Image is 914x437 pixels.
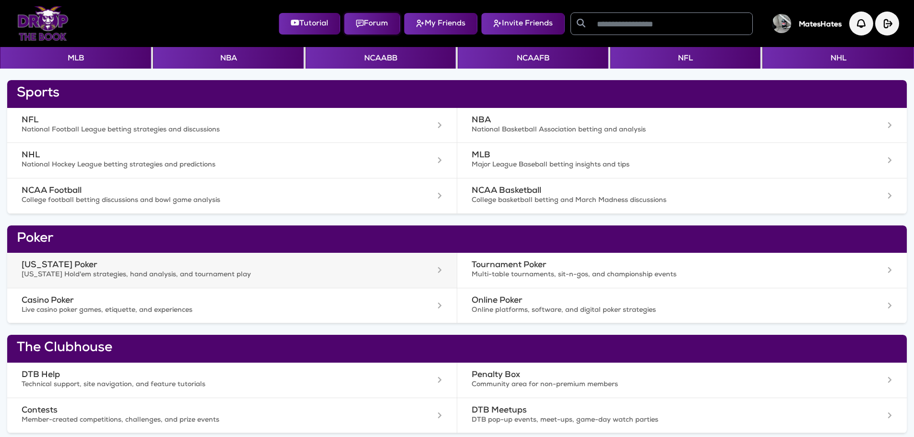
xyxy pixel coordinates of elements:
[22,296,380,306] h3: Casino Poker
[17,231,897,248] h2: Poker
[762,47,914,69] button: NHL
[22,126,380,135] p: National Football League betting strategies and discussions
[22,151,380,161] h3: NHL
[799,21,842,29] h5: MatesHates
[22,370,380,380] h3: DTB Help
[472,306,831,316] p: Online platforms, software, and digital poker strategies
[22,116,380,126] h3: NFL
[849,12,873,35] img: Notification
[472,296,831,306] h3: Online Poker
[22,186,380,196] h3: NCAA Football
[772,14,791,33] img: User
[472,161,831,170] p: Major League Baseball betting insights and tips
[17,341,897,357] h2: The Clubhouse
[279,13,340,35] button: Tutorial
[22,161,380,170] p: National Hockey League betting strategies and predictions
[17,86,897,102] h2: Sports
[472,151,831,161] h3: MLB
[344,13,400,35] button: Forum
[153,47,303,69] button: NBA
[306,47,456,69] button: NCAABB
[22,416,380,425] p: Member-created competitions, challenges, and prize events
[22,406,380,416] h3: Contests
[404,13,477,35] button: My Friends
[22,260,380,271] h3: [US_STATE] Poker
[22,306,380,316] p: Live casino poker games, etiquette, and experiences
[472,370,831,380] h3: Penalty Box
[22,271,380,280] p: [US_STATE] Hold'em strategies, hand analysis, and tournament play
[472,271,831,280] p: Multi-table tournaments, sit-n-gos, and championship events
[481,13,565,35] button: Invite Friends
[472,260,831,271] h3: Tournament Poker
[472,380,831,390] p: Community area for non-premium members
[17,6,69,41] img: Logo
[458,47,608,69] button: NCAAFB
[472,186,831,196] h3: NCAA Basketball
[610,47,760,69] button: NFL
[22,196,380,206] p: College football betting discussions and bowl game analysis
[472,116,831,126] h3: NBA
[472,126,831,135] p: National Basketball Association betting and analysis
[22,380,380,390] p: Technical support, site navigation, and feature tutorials
[472,196,831,206] p: College basketball betting and March Madness discussions
[472,406,831,416] h3: DTB Meetups
[472,416,831,425] p: DTB pop-up events, meet-ups, game-day watch parties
